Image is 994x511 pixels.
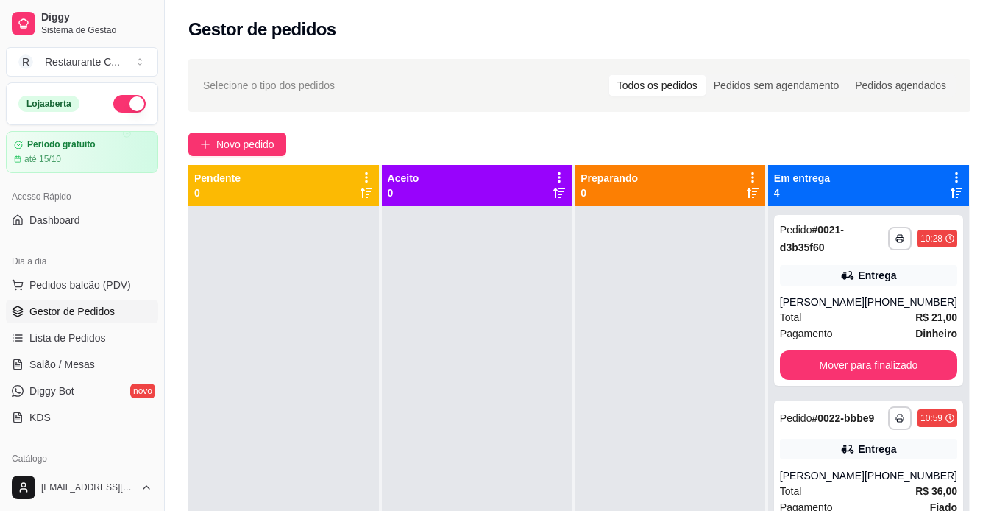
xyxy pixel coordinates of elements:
[780,325,833,342] span: Pagamento
[915,311,957,323] strong: R$ 21,00
[45,54,120,69] div: Restaurante C ...
[6,470,158,505] button: [EMAIL_ADDRESS][DOMAIN_NAME]
[29,304,115,319] span: Gestor de Pedidos
[609,75,706,96] div: Todos os pedidos
[6,447,158,471] div: Catálogo
[706,75,847,96] div: Pedidos sem agendamento
[188,133,286,156] button: Novo pedido
[29,384,74,398] span: Diggy Bot
[6,273,158,297] button: Pedidos balcão (PDV)
[581,171,638,186] p: Preparando
[6,379,158,403] a: Diggy Botnovo
[780,412,812,424] span: Pedido
[6,185,158,208] div: Acesso Rápido
[194,171,241,186] p: Pendente
[188,18,336,41] h2: Gestor de pedidos
[847,75,954,96] div: Pedidos agendados
[6,131,158,173] a: Período gratuitoaté 15/10
[780,224,812,236] span: Pedido
[780,224,844,253] strong: # 0021-d3b35f60
[216,136,274,152] span: Novo pedido
[388,171,419,186] p: Aceito
[18,54,33,69] span: R
[774,171,830,186] p: Em entrega
[194,186,241,200] p: 0
[29,331,106,345] span: Lista de Pedidos
[6,208,158,232] a: Dashboard
[915,485,957,497] strong: R$ 36,00
[41,11,152,24] span: Diggy
[41,482,135,493] span: [EMAIL_ADDRESS][DOMAIN_NAME]
[858,268,896,283] div: Entrega
[6,47,158,77] button: Select a team
[858,442,896,457] div: Entrega
[780,468,865,483] div: [PERSON_NAME]
[200,139,210,149] span: plus
[780,295,865,309] div: [PERSON_NAME]
[29,278,131,292] span: Pedidos balcão (PDV)
[920,233,942,244] div: 10:28
[780,483,802,499] span: Total
[920,412,942,424] div: 10:59
[18,96,79,112] div: Loja aberta
[29,357,95,372] span: Salão / Mesas
[780,309,802,325] span: Total
[388,186,419,200] p: 0
[812,412,874,424] strong: # 0022-bbbe9
[581,186,638,200] p: 0
[113,95,146,113] button: Alterar Status
[6,326,158,350] a: Lista de Pedidos
[865,295,957,309] div: [PHONE_NUMBER]
[6,353,158,376] a: Salão / Mesas
[6,406,158,429] a: KDS
[29,213,80,228] span: Dashboard
[865,468,957,483] div: [PHONE_NUMBER]
[6,300,158,323] a: Gestor de Pedidos
[203,77,335,94] span: Selecione o tipo dos pedidos
[41,24,152,36] span: Sistema de Gestão
[915,328,957,339] strong: Dinheiro
[6,250,158,273] div: Dia a dia
[780,350,957,380] button: Mover para finalizado
[774,186,830,200] p: 4
[6,6,158,41] a: DiggySistema de Gestão
[29,410,51,425] span: KDS
[24,153,61,165] article: até 15/10
[27,139,96,150] article: Período gratuito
